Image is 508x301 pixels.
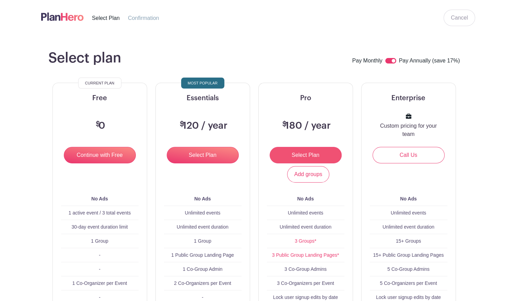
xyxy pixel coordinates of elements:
label: Pay Monthly [352,57,382,66]
label: Pay Annually (save 17%) [399,57,460,66]
span: Select Plan [92,15,120,21]
input: Continue with Free [64,147,136,163]
span: $ [180,121,184,128]
span: 3 Co-Group Admins [284,266,327,272]
h5: Enterprise [370,94,447,102]
span: Unlimited events [288,210,323,216]
span: 1 Group [194,238,211,244]
span: Unlimited event duration [382,224,434,230]
span: 1 Co-Group Admin [183,266,223,272]
h1: Select plan [48,50,121,66]
b: No Ads [297,196,314,201]
span: 15+ Groups [396,238,421,244]
input: Select Plan [167,147,239,163]
a: 3 Groups* [295,238,316,244]
span: 15+ Public Group Landing Pages [373,252,444,258]
span: 2 Co-Organizers per Event [174,280,231,286]
p: Custom pricing for your team [378,122,439,138]
span: - [99,294,101,300]
span: 1 active event / 3 total events [69,210,131,216]
span: - [99,252,101,258]
a: Cancel [444,10,475,26]
span: Unlimited events [391,210,426,216]
span: - [202,294,203,300]
span: 1 Group [91,238,108,244]
h5: Essentials [164,94,241,102]
a: Call Us [373,147,445,163]
input: Select Plan [270,147,342,163]
span: 30-day event duration limit [71,224,128,230]
h5: Pro [267,94,344,102]
span: 5 Co-Organizers per Event [380,280,437,286]
span: - [99,266,101,272]
span: Unlimited event duration [177,224,228,230]
a: 3 Public Group Landing Pages* [272,252,339,258]
span: Unlimited events [185,210,221,216]
span: Current Plan [85,79,114,87]
span: Lock user signup edits by date [376,294,441,300]
span: $ [282,121,287,128]
h3: 120 / year [178,120,227,132]
span: Confirmation [128,15,159,21]
b: No Ads [91,196,108,201]
span: 1 Public Group Landing Page [171,252,234,258]
b: No Ads [400,196,416,201]
span: 3 Co-Organizers per Event [277,280,334,286]
span: 1 Co-Organizer per Event [72,280,127,286]
b: No Ads [194,196,211,201]
span: Lock user signup edits by date [273,294,338,300]
h3: 180 / year [281,120,331,132]
span: 5 Co-Group Admins [387,266,429,272]
span: Most Popular [188,79,217,87]
span: $ [96,121,100,128]
h5: Free [61,94,139,102]
a: Add groups [287,166,330,183]
h3: 0 [94,120,105,132]
img: logo-507f7623f17ff9eddc593b1ce0a138ce2505c220e1c5a4e2b4648c50719b7d32.svg [41,11,84,22]
span: Unlimited event duration [280,224,331,230]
